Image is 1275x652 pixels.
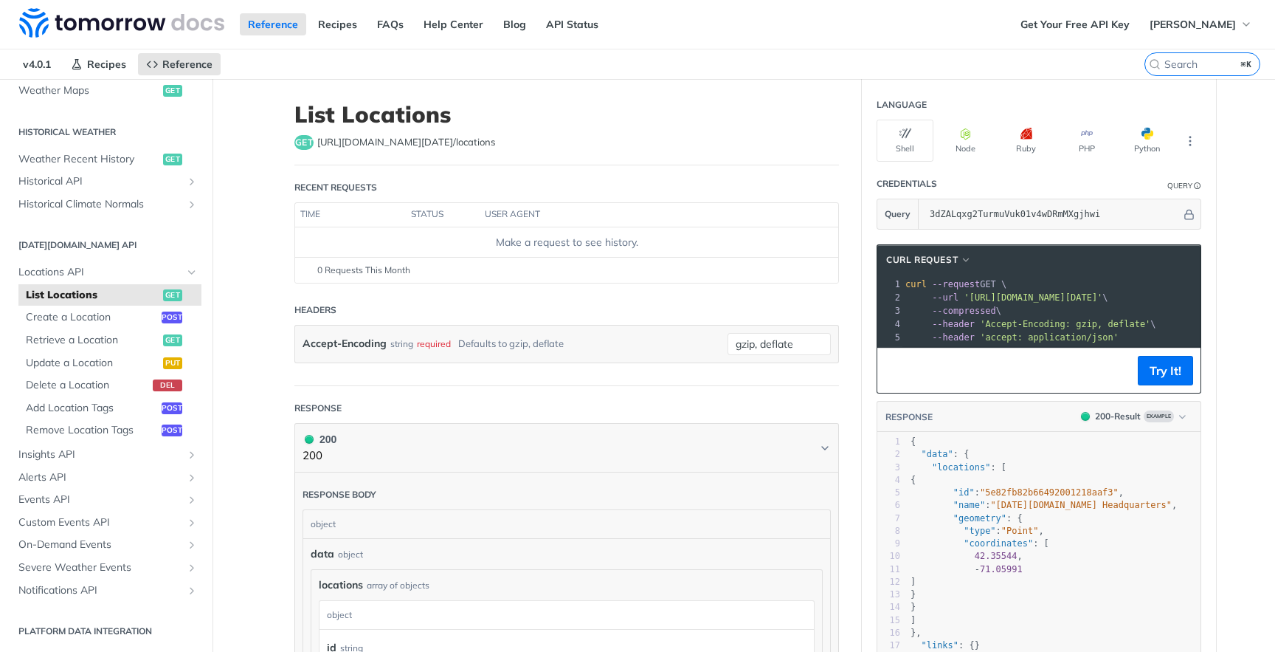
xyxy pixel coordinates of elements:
span: : { [911,449,970,459]
div: 2 [877,291,902,304]
span: Severe Weather Events [18,560,182,575]
h1: List Locations [294,101,839,128]
svg: Chevron [819,442,831,454]
span: : [ [911,538,1049,549]
button: Show subpages for Custom Events API [186,517,198,529]
span: locations [319,577,363,593]
span: : { [911,513,1023,524]
span: "coordinates" [964,538,1033,549]
span: On-Demand Events [18,538,182,552]
span: put [163,357,182,369]
img: website_grey.svg [24,38,35,50]
img: logo_orange.svg [24,24,35,35]
a: Historical APIShow subpages for Historical API [11,171,201,193]
span: Query [885,207,911,221]
input: apikey [922,199,1181,229]
span: : , [911,526,1044,536]
th: user agent [480,203,809,227]
div: 200 - Result [1095,410,1141,423]
p: 200 [303,447,336,464]
a: API Status [538,13,607,35]
span: } [911,589,916,600]
span: Notifications API [18,583,182,598]
div: 13 [877,588,900,601]
a: Custom Events APIShow subpages for Custom Events API [11,512,201,534]
div: string [390,333,413,354]
div: 3 [877,461,900,474]
a: Historical Climate NormalsShow subpages for Historical Climate Normals [11,193,201,216]
button: Show subpages for Events API [186,494,198,506]
button: Node [937,120,994,162]
span: { [911,475,916,485]
th: status [406,203,480,227]
div: 200 [303,431,336,447]
span: "[DATE][DOMAIN_NAME] Headquarters" [990,500,1172,510]
img: tab_domain_overview_orange.svg [40,86,52,97]
div: Response [294,402,342,415]
button: More Languages [1179,130,1201,152]
div: Query [1167,180,1192,191]
button: Show subpages for Severe Weather Events [186,562,198,574]
div: 3 [877,304,902,318]
div: 2 [877,448,900,461]
span: 200 [1081,412,1090,421]
div: QueryInformation [1167,180,1201,191]
svg: More ellipsis [1184,134,1197,148]
span: Alerts API [18,470,182,485]
div: v 4.0.25 [41,24,72,35]
a: On-Demand EventsShow subpages for On-Demand Events [11,534,201,556]
span: --request [932,279,980,289]
span: "links" [921,640,958,651]
span: get [163,289,182,301]
a: Notifications APIShow subpages for Notifications API [11,580,201,602]
span: Reference [162,58,212,71]
a: Delete a Locationdel [18,374,201,397]
span: https://api.tomorrow.io/v4/locations [317,135,495,150]
span: v4.0.1 [15,53,59,75]
div: 4 [877,474,900,487]
div: Domain: [DOMAIN_NAME][DATE] [38,38,196,50]
a: Locations APIHide subpages for Locations API [11,261,201,284]
span: "name" [953,500,985,510]
div: Defaults to gzip, deflate [458,333,564,354]
div: 7 [877,512,900,525]
span: Remove Location Tags [26,423,158,438]
span: Add Location Tags [26,401,158,416]
h2: Historical Weather [11,126,201,139]
span: \ [905,306,1001,316]
a: Retrieve a Locationget [18,329,201,351]
span: "id" [953,487,975,498]
a: Create a Locationpost [18,306,201,329]
span: Insights API [18,447,182,462]
div: 11 [877,563,900,576]
kbd: ⌘K [1237,57,1256,72]
a: Severe Weather EventsShow subpages for Severe Weather Events [11,557,201,579]
div: Headers [294,303,336,317]
span: '[URL][DOMAIN_NAME][DATE]' [964,292,1102,303]
a: Recipes [63,53,134,75]
img: tab_keywords_by_traffic_grey.svg [147,86,159,97]
span: Delete a Location [26,378,149,393]
div: required [417,333,451,354]
a: Reference [138,53,221,75]
div: 6 [877,499,900,512]
span: "data" [921,449,953,459]
a: Reference [240,13,306,35]
span: --header [932,332,975,343]
div: object [338,548,363,561]
span: 200 [305,435,314,444]
span: GET \ [905,279,1006,289]
span: get [163,334,182,346]
div: Keywords by Traffic [163,87,249,97]
button: Show subpages for Historical Climate Normals [186,199,198,210]
span: "geometry" [953,513,1006,524]
span: List Locations [26,288,159,303]
span: "5e82fb82b66492001218aaf3" [980,487,1119,498]
i: Information [1194,182,1201,190]
div: 1 [877,278,902,291]
div: array of objects [367,579,429,592]
a: FAQs [369,13,412,35]
div: 8 [877,525,900,538]
a: Get Your Free API Key [1012,13,1138,35]
span: --url [932,292,958,303]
